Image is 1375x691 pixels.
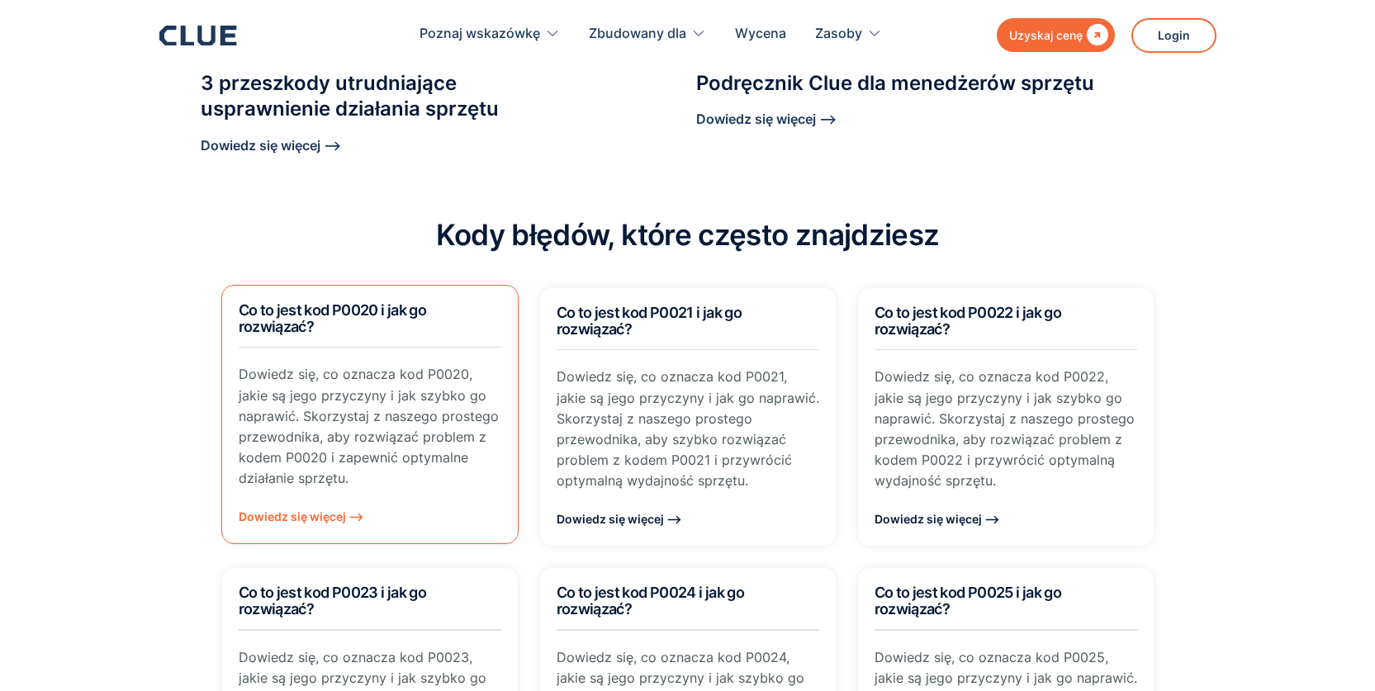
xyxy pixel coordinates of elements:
font: Dowiedz się, co oznacza kod P0021, jakie są jego przyczyny i jak go naprawić. Skorzystaj z naszeg... [557,368,819,489]
font: Dowiedz się więcej ⟶ [696,111,837,127]
font: Co to jest kod P0024 i jak go rozwiązać? [557,584,744,618]
a: Uzyskaj cenę [997,18,1115,52]
font: Co to jest kod P0022 i jak go rozwiązać? [875,304,1061,338]
font: Kody błędów, które często znajdziesz [436,217,940,252]
font: Dowiedz się, co oznacza kod P0020, jakie są jego przyczyny i jak szybko go naprawić. Skorzystaj z... [239,366,499,486]
font: Login [1158,28,1190,42]
font: Dowiedz się, co oznacza kod P0022, jakie są jego przyczyny i jak szybko go naprawić. Skorzystaj z... [875,368,1135,489]
font:  [1087,24,1108,45]
font: Dowiedz się więcej ⟶ [201,137,341,154]
font: Podręcznik Clue dla menedżerów sprzętu [696,71,1094,95]
a: Co to jest kod P0022 i jak go rozwiązać?Dowiedz się, co oznacza kod P0022, jakie są jego przyczyn... [857,287,1155,547]
font: 3 przeszkody utrudniające usprawnienie działania sprzętu [201,71,499,121]
font: Dowiedz się więcej ⟶ [557,512,682,526]
font: Co to jest kod P0023 i jak go rozwiązać? [239,584,426,618]
font: Zbudowany dla [589,25,686,41]
font: Uzyskaj cenę [1009,28,1083,42]
a: Wycena [735,8,786,60]
font: Dowiedz się więcej ⟶ [875,512,1000,526]
font: Poznaj wskazówkę [420,25,540,41]
font: Co to jest kod P0021 i jak go rozwiązać? [557,304,742,338]
a: Co to jest kod P0021 i jak go rozwiązać?Dowiedz się, co oznacza kod P0021, jakie są jego przyczyn... [539,287,837,547]
div: Zasoby [815,8,882,60]
font: Co to jest kod P0025 i jak go rozwiązać? [875,584,1061,618]
font: Co to jest kod P0020 i jak go rozwiązać? [239,301,426,335]
a: Co to jest kod P0020 i jak go rozwiązać?Dowiedz się, co oznacza kod P0020, jakie są jego przyczyn... [221,285,519,544]
div: Poznaj wskazówkę [420,8,560,60]
div: Zbudowany dla [589,8,706,60]
font: Wycena [735,25,786,41]
a: Login [1131,18,1216,53]
font: Zasoby [815,25,862,41]
font: Dowiedz się więcej ⟶ [239,509,364,523]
